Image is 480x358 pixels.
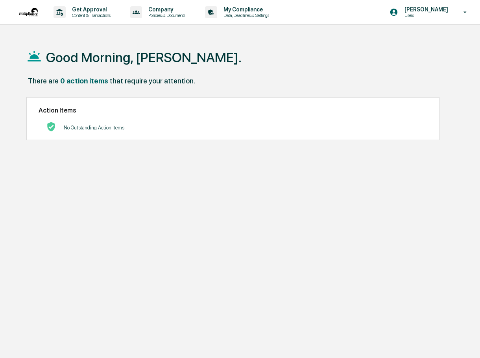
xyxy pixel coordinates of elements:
[66,6,114,13] p: Get Approval
[398,6,452,13] p: [PERSON_NAME]
[142,6,189,13] p: Company
[46,122,56,131] img: No Actions logo
[64,125,124,131] p: No Outstanding Action Items
[398,13,452,18] p: Users
[66,13,114,18] p: Content & Transactions
[46,50,242,65] h1: Good Morning, [PERSON_NAME].
[110,77,195,85] div: that require your attention.
[217,6,273,13] p: My Compliance
[39,107,427,114] h2: Action Items
[28,77,59,85] div: There are
[217,13,273,18] p: Data, Deadlines & Settings
[142,13,189,18] p: Policies & Documents
[60,77,108,85] div: 0 action items
[19,8,38,17] img: logo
